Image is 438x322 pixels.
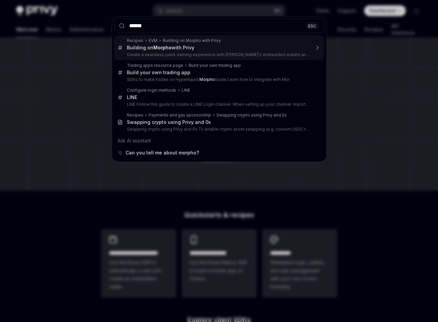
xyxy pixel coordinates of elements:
[126,149,199,156] span: Can you tell me about morpho?
[127,77,310,82] p: SDKs to make trades on Hyperliquid. Guide Learn how to integrate with Mor
[127,63,183,68] div: Trading apps resource page
[127,112,143,118] div: Recipes
[127,119,211,125] div: Swapping crypto using Privy and 0x
[127,38,143,43] div: Recipes
[153,45,172,50] b: Morpho
[163,38,221,43] div: Building on Morpho with Privy
[306,22,318,29] div: ESC
[127,70,190,76] div: Build your own trading app
[114,135,324,147] div: Ask AI assistant
[127,88,176,93] div: Configure login methods
[127,102,310,107] p: LINE Follow this guide to create a LINE Login channel. When setting up your channel: Important : W
[149,112,211,118] div: Payments and gas sponsorship
[127,52,310,57] p: Create a seamless yield-earning experience with [PERSON_NAME]'s embedded wallets and [PERSON_NAME...
[182,88,190,93] div: LINE
[127,94,137,100] div: LINE
[189,63,241,68] div: Build your own trading app
[199,77,215,82] b: Morpho
[127,127,310,132] p: Swapping crypto using Privy and 0x To enable crypto asset swapping (e.g. convert USDC to ETH), you c
[149,38,157,43] div: EVM
[127,45,194,51] div: Building on with Privy
[216,112,287,118] div: Swapping crypto using Privy and 0x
